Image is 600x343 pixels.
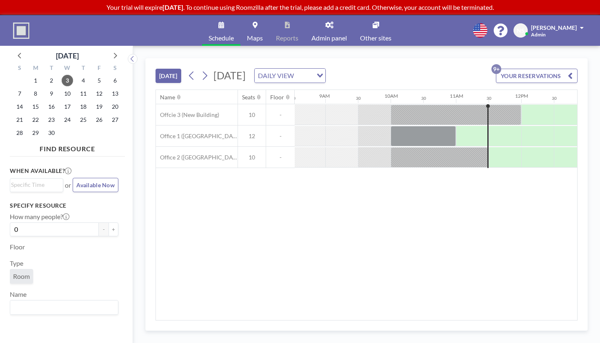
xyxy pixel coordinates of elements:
span: Sunday, September 28, 2025 [14,127,25,139]
span: Monday, September 22, 2025 [30,114,41,126]
span: Monday, September 8, 2025 [30,88,41,99]
span: Thursday, September 18, 2025 [78,101,89,112]
a: Admin panel [305,15,353,46]
div: T [44,63,60,74]
span: 12 [238,132,266,140]
span: Thursday, September 4, 2025 [78,75,89,86]
label: Floor [10,243,25,251]
span: [DATE] [213,69,246,81]
p: 9+ [491,64,501,74]
a: Other sites [353,15,398,46]
span: Office 1 ([GEOGRAPHIC_DATA]) [156,132,238,140]
span: [PERSON_NAME] [531,24,577,31]
span: Sunday, September 21, 2025 [14,114,25,126]
button: - [99,222,109,236]
div: 9AM [319,93,330,99]
a: Reports [269,15,305,46]
button: + [109,222,118,236]
input: Search for option [11,180,58,189]
div: 30 [421,96,426,101]
h4: FIND RESOURCE [10,141,125,153]
b: [DATE] [162,3,183,11]
span: Available Now [76,182,115,188]
a: Schedule [202,15,240,46]
span: Friday, September 5, 2025 [93,75,105,86]
span: Friday, September 12, 2025 [93,88,105,99]
div: T [75,63,91,74]
div: F [91,63,107,74]
button: Available Now [73,178,118,192]
span: - [266,154,295,161]
label: Name [10,290,27,298]
div: 10AM [384,93,398,99]
span: Sunday, September 7, 2025 [14,88,25,99]
div: S [107,63,123,74]
span: Schedule [209,35,234,41]
span: Saturday, September 13, 2025 [109,88,121,99]
img: organization-logo [13,22,29,39]
label: How many people? [10,213,69,221]
span: Sunday, September 14, 2025 [14,101,25,112]
div: Search for option [10,300,118,314]
div: Search for option [255,69,325,83]
span: Monday, September 15, 2025 [30,101,41,112]
input: Search for option [11,302,113,313]
input: Search for option [296,70,312,81]
span: Admin [531,31,546,38]
span: Wednesday, September 24, 2025 [62,114,73,126]
div: S [12,63,28,74]
span: Wednesday, September 3, 2025 [62,75,73,86]
span: Tuesday, September 23, 2025 [46,114,57,126]
span: Thursday, September 25, 2025 [78,114,89,126]
span: 10 [238,154,266,161]
span: Wednesday, September 17, 2025 [62,101,73,112]
span: Thursday, September 11, 2025 [78,88,89,99]
span: Maps [247,35,263,41]
span: Monday, September 1, 2025 [30,75,41,86]
span: Office 2 ([GEOGRAPHIC_DATA]) [156,154,238,161]
span: Saturday, September 20, 2025 [109,101,121,112]
span: NS [517,27,524,34]
span: - [266,111,295,119]
span: Tuesday, September 9, 2025 [46,88,57,99]
span: Friday, September 19, 2025 [93,101,105,112]
span: Admin panel [311,35,347,41]
span: Other sites [360,35,391,41]
div: [DATE] [56,50,79,61]
button: YOUR RESERVATIONS9+ [496,69,578,83]
div: 30 [552,96,557,101]
div: 30 [356,96,361,101]
span: Room [13,272,30,280]
div: W [60,63,76,74]
div: Name [160,94,175,101]
div: Seats [242,94,255,101]
div: Search for option [10,179,63,191]
button: [DATE] [156,69,181,83]
div: 30 [487,96,491,101]
h3: Specify resource [10,202,118,209]
span: Monday, September 29, 2025 [30,127,41,139]
span: Wednesday, September 10, 2025 [62,88,73,99]
span: Saturday, September 6, 2025 [109,75,121,86]
span: Friday, September 26, 2025 [93,114,105,126]
label: Type [10,259,23,267]
span: - [266,132,295,140]
span: 10 [238,111,266,119]
div: 12PM [515,93,528,99]
div: M [28,63,44,74]
div: Floor [270,94,284,101]
a: Maps [240,15,269,46]
span: Tuesday, September 30, 2025 [46,127,57,139]
div: 11AM [450,93,463,99]
span: Tuesday, September 16, 2025 [46,101,57,112]
span: or [65,181,71,189]
span: Saturday, September 27, 2025 [109,114,121,126]
span: DAILY VIEW [256,70,296,81]
span: Reports [276,35,298,41]
span: Tuesday, September 2, 2025 [46,75,57,86]
span: Offcie 3 (New Building) [156,111,219,119]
